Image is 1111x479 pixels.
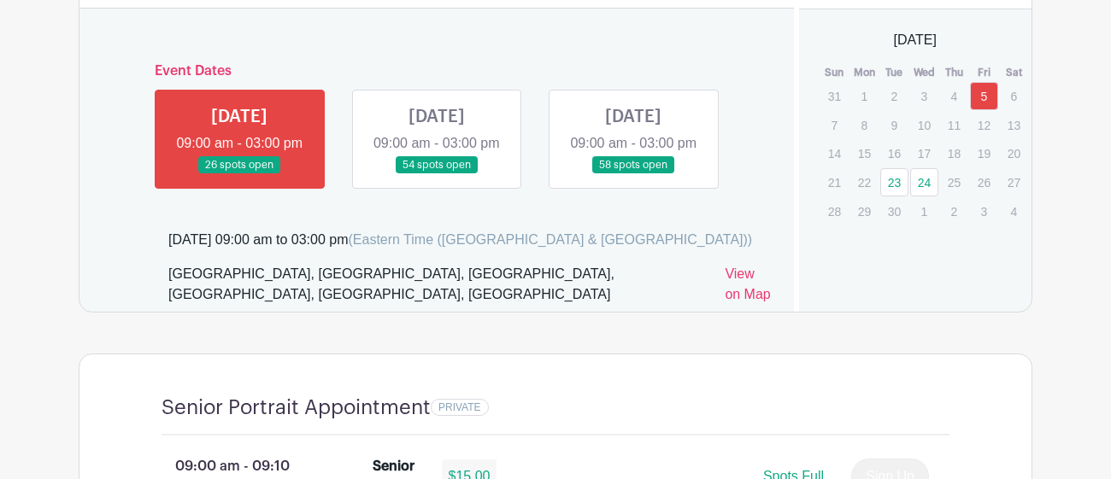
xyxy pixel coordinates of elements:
div: [DATE] 09:00 am to 03:00 pm [168,230,752,250]
p: 20 [1000,140,1028,166]
p: 14 [820,140,849,166]
p: 2 [940,198,968,225]
div: [GEOGRAPHIC_DATA], [GEOGRAPHIC_DATA], [GEOGRAPHIC_DATA], [GEOGRAPHIC_DATA], [GEOGRAPHIC_DATA], [G... [168,264,711,312]
p: 3 [970,198,998,225]
p: 9 [880,112,908,138]
p: 27 [1000,169,1028,196]
th: Tue [879,64,909,81]
span: [DATE] [894,30,937,50]
p: 7 [820,112,849,138]
h4: Senior Portrait Appointment [162,395,431,420]
th: Wed [909,64,939,81]
p: 26 [970,169,998,196]
span: PRIVATE [438,401,481,413]
p: 25 [940,169,968,196]
p: 18 [940,140,968,166]
p: 21 [820,169,849,196]
a: 23 [880,168,908,196]
p: 16 [880,140,908,166]
p: 1 [850,83,879,109]
a: View on Map [725,264,773,312]
p: 31 [820,83,849,109]
p: 4 [1000,198,1028,225]
p: 29 [850,198,879,225]
h6: Event Dates [141,63,732,79]
th: Sat [999,64,1029,81]
p: 12 [970,112,998,138]
p: 13 [1000,112,1028,138]
th: Thu [939,64,969,81]
p: 6 [1000,83,1028,109]
a: 5 [970,82,998,110]
p: 2 [880,83,908,109]
p: 11 [940,112,968,138]
p: 4 [940,83,968,109]
p: 3 [910,83,938,109]
span: (Eastern Time ([GEOGRAPHIC_DATA] & [GEOGRAPHIC_DATA])) [348,232,752,247]
p: 28 [820,198,849,225]
p: 22 [850,169,879,196]
p: 30 [880,198,908,225]
th: Mon [849,64,879,81]
p: 1 [910,198,938,225]
th: Fri [969,64,999,81]
p: 19 [970,140,998,166]
p: 17 [910,140,938,166]
p: 10 [910,112,938,138]
p: 8 [850,112,879,138]
a: 24 [910,168,938,196]
p: 15 [850,140,879,166]
th: Sun [820,64,849,81]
